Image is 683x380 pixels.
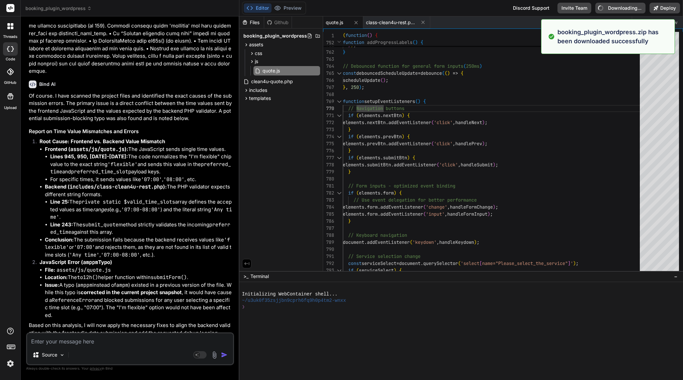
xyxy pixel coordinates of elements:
code: preferred_time [50,161,231,175]
span: . [364,119,367,125]
div: 790 [323,246,334,253]
span: . [386,119,388,125]
span: { [412,155,415,161]
span: elements [359,112,380,118]
h6: Bind AI [39,81,56,88]
span: form [367,204,378,210]
span: // Keyboard navigation [348,232,407,238]
span: nextBtn [367,119,386,125]
span: ( [412,39,415,45]
code: preferred_time_slot [71,168,128,175]
span: . [421,260,423,266]
span: } [348,218,351,224]
label: code [6,56,15,62]
span: ( [356,133,359,140]
p: Always double-check its answers. Your in Bind [26,365,234,372]
span: ) [418,98,421,104]
div: Discord Support [509,3,553,13]
div: 774 [323,133,334,140]
span: if [348,112,354,118]
span: handleKeydown [439,239,474,245]
span: ) [479,63,482,69]
span: handleNext [455,119,482,125]
span: ( [415,98,418,104]
span: ; [386,77,388,83]
div: 782 [323,189,334,197]
span: Terminal [250,273,269,280]
span: ; [490,211,493,217]
span: ) [402,133,404,140]
span: ; [477,239,479,245]
label: Upload [4,105,17,111]
span: ❯ [242,304,245,310]
div: 791 [323,253,334,260]
span: 'click' [439,162,458,168]
div: Click to collapse the range. [335,98,344,105]
span: ( [356,190,359,196]
div: 777 [323,154,334,161]
span: { [423,98,426,104]
code: '08:00' [163,176,184,183]
span: privacy [90,366,102,370]
li: The array defines the accepted values as time (e.g., ) and the literal string . [50,198,233,221]
span: submitBtn [367,162,391,168]
span: ) [482,141,485,147]
span: } [348,126,351,132]
span: function [343,98,364,104]
span: , [437,239,439,245]
span: ( [437,162,439,168]
span: 'input' [426,211,445,217]
div: 792 [323,260,334,267]
p: Source [42,351,57,358]
span: ( [431,119,434,125]
span: } [348,148,351,154]
div: 779 [323,168,334,175]
span: addEventListener [394,162,437,168]
span: addEventListener [380,211,423,217]
p: Based on this analysis, I will now apply the necessary fixes to align the backend validation with... [29,322,233,337]
p: Of course. I have scanned the project files and identified the exact causes of the submission err... [29,92,233,122]
div: 769 [323,98,334,105]
strong: Location: [45,274,68,280]
span: ( [343,32,346,38]
span: addEventListener [380,204,423,210]
span: , [453,119,455,125]
span: } [343,84,346,90]
span: // Navigation buttons [348,105,404,111]
span: if [348,190,354,196]
span: = [396,260,399,266]
code: ReferenceError [52,297,94,304]
span: . [380,133,383,140]
span: ) [482,119,485,125]
img: settings [5,358,16,369]
span: ) [493,204,496,210]
span: 250 [351,84,359,90]
span: elements [343,204,364,210]
div: Click to collapse the range. [335,70,344,77]
strong: Line 25: [50,199,69,205]
div: 763 [323,56,334,63]
label: threads [3,34,17,40]
span: { [407,112,410,118]
span: ( [423,211,426,217]
span: { [399,267,402,273]
span: ( [367,32,370,38]
span: { [421,39,423,45]
div: 766 [323,77,334,84]
span: // Debounced function for general form inputs [343,63,463,69]
span: . [378,204,380,210]
span: addProgressLabels [367,39,412,45]
code: to12h() [77,274,98,281]
div: Click to collapse the range. [335,112,344,119]
span: const [343,70,356,76]
code: ampm [116,282,128,288]
span: ) [370,32,372,38]
label: GitHub [4,80,16,86]
span: ) [359,84,362,90]
code: 'Any time' [50,206,232,221]
span: 'click' [434,119,453,125]
span: ) [394,267,396,273]
li: The PHP validator expects different string formats. [45,183,233,236]
div: 785 [323,211,334,218]
div: 786 [323,218,334,225]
